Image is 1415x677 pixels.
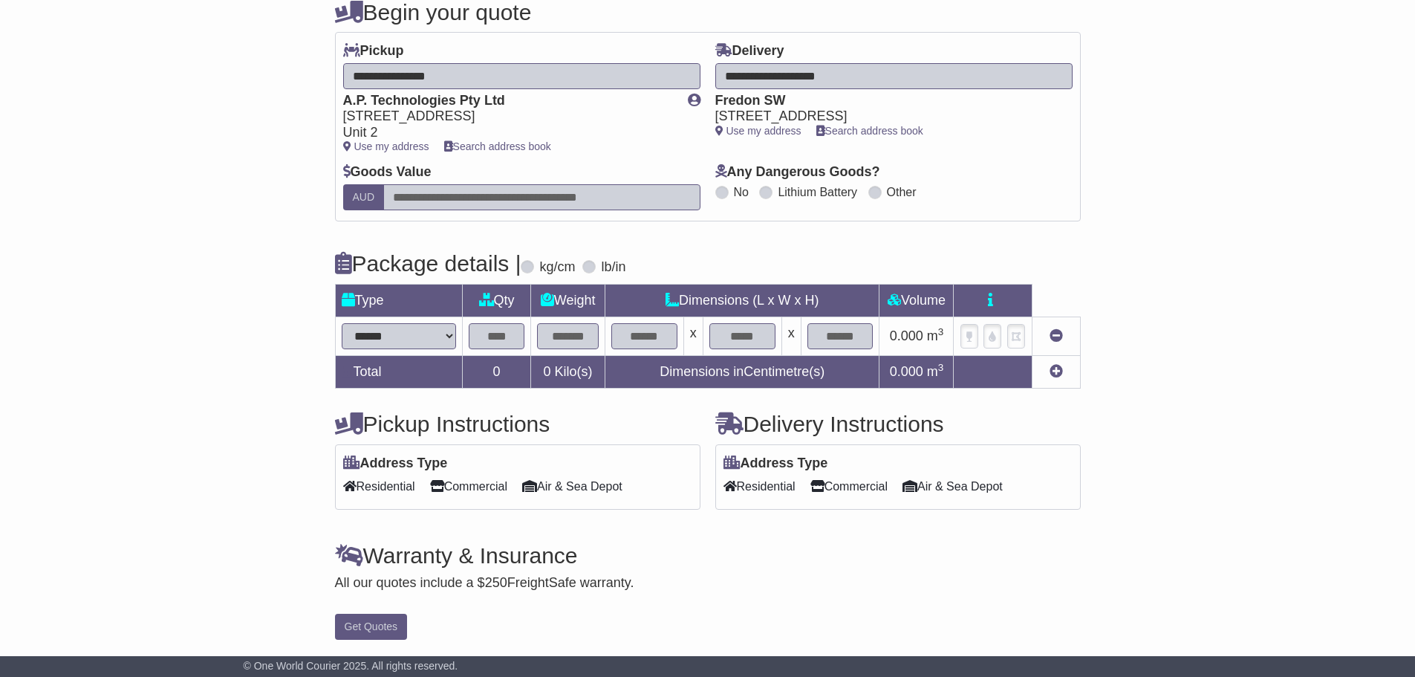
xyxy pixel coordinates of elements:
td: Dimensions (L x W x H) [605,284,879,317]
td: Weight [531,284,605,317]
span: m [927,364,944,379]
a: Add new item [1050,364,1063,379]
span: m [927,328,944,343]
td: Volume [879,284,954,317]
a: Remove this item [1050,328,1063,343]
label: Other [887,185,917,199]
a: Search address book [444,140,551,152]
div: All our quotes include a $ FreightSafe warranty. [335,575,1081,592]
span: Commercial [430,475,507,498]
td: Total [335,355,463,388]
div: Unit 2 [343,125,673,141]
td: Qty [463,284,531,317]
a: Search address book [816,125,923,137]
label: Address Type [723,456,828,472]
a: Use my address [715,125,801,137]
span: Residential [723,475,796,498]
td: Type [335,284,463,317]
span: 0 [544,364,551,379]
div: A.P. Technologies Pty Ltd [343,93,673,109]
label: kg/cm [539,259,575,276]
div: Fredon SW [715,93,1058,109]
span: Residential [343,475,415,498]
span: 250 [485,575,507,590]
td: x [781,317,801,355]
td: Dimensions in Centimetre(s) [605,355,879,388]
sup: 3 [938,326,944,337]
label: Any Dangerous Goods? [715,164,880,181]
label: Delivery [715,43,784,59]
span: Air & Sea Depot [902,475,1003,498]
label: lb/in [601,259,625,276]
h4: Delivery Instructions [715,412,1081,436]
div: [STREET_ADDRESS] [715,108,1058,125]
span: 0.000 [890,328,923,343]
span: Air & Sea Depot [522,475,622,498]
sup: 3 [938,362,944,373]
h4: Pickup Instructions [335,412,700,436]
td: x [683,317,703,355]
h4: Package details | [335,251,521,276]
div: [STREET_ADDRESS] [343,108,673,125]
h4: Warranty & Insurance [335,543,1081,568]
button: Get Quotes [335,614,408,640]
label: Address Type [343,456,448,472]
label: AUD [343,184,385,210]
span: 0.000 [890,364,923,379]
label: Goods Value [343,164,432,181]
label: Lithium Battery [778,185,857,199]
td: Kilo(s) [531,355,605,388]
label: Pickup [343,43,404,59]
span: © One World Courier 2025. All rights reserved. [244,660,458,672]
label: No [734,185,749,199]
a: Use my address [343,140,429,152]
span: Commercial [810,475,888,498]
td: 0 [463,355,531,388]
